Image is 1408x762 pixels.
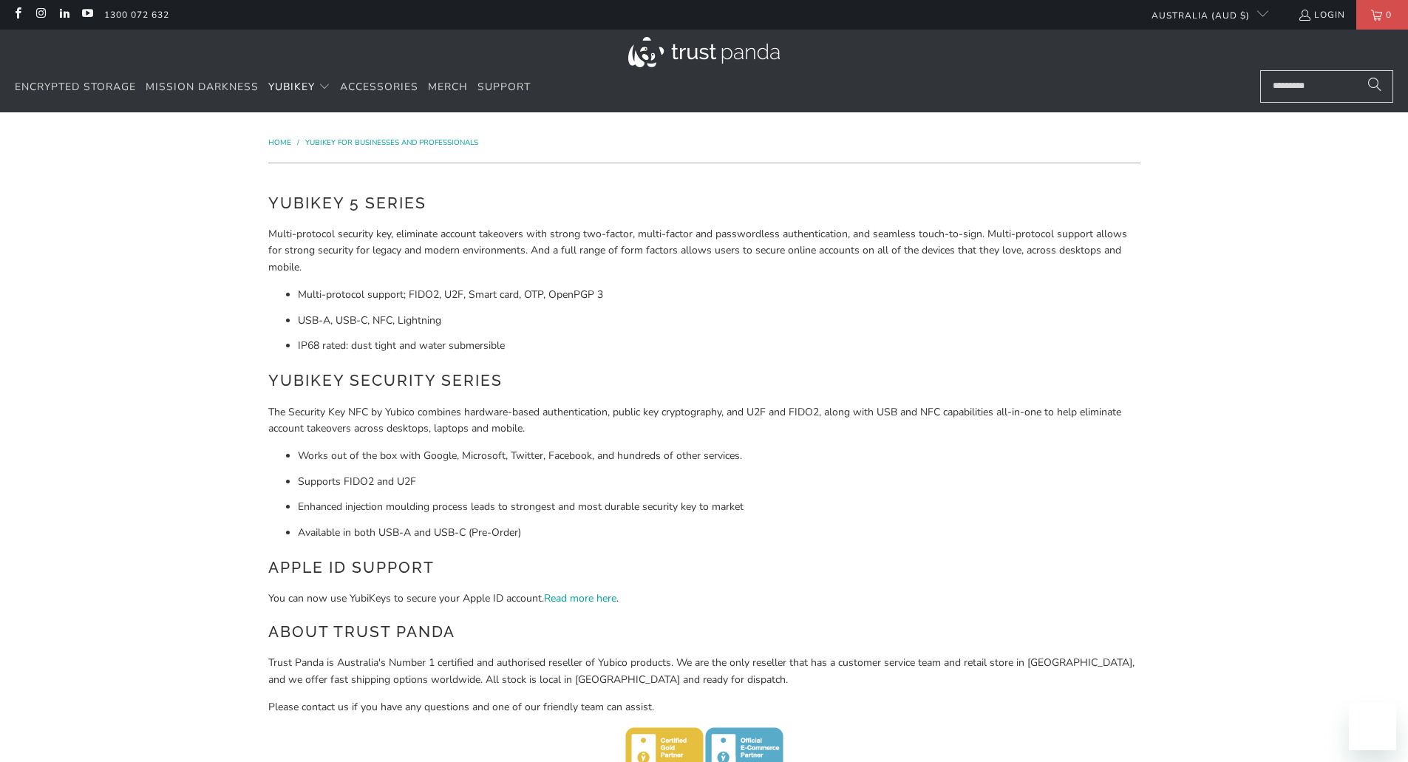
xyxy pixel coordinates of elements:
a: Trust Panda Australia on Instagram [34,9,47,21]
a: Accessories [340,70,418,105]
h2: About Trust Panda [268,620,1140,644]
a: 1300 072 632 [104,7,169,23]
summary: YubiKey [268,70,330,105]
a: Mission Darkness [146,70,259,105]
iframe: Button to launch messaging window [1349,703,1396,750]
p: The Security Key NFC by Yubico combines hardware-based authentication, public key cryptography, a... [268,404,1140,438]
p: Multi-protocol security key, eliminate account takeovers with strong two-factor, multi-factor and... [268,226,1140,276]
h2: YubiKey Security Series [268,369,1140,392]
li: Enhanced injection moulding process leads to strongest and most durable security key to market [298,499,1140,515]
a: Support [477,70,531,105]
a: Encrypted Storage [15,70,136,105]
span: Encrypted Storage [15,80,136,94]
span: YubiKey [268,80,315,94]
img: Trust Panda Australia [628,37,780,67]
span: Accessories [340,80,418,94]
li: Supports FIDO2 and U2F [298,474,1140,490]
a: Login [1298,7,1345,23]
li: USB-A, USB-C, NFC, Lightning [298,313,1140,329]
a: Merch [428,70,468,105]
span: Support [477,80,531,94]
a: Trust Panda Australia on YouTube [81,9,93,21]
span: Home [268,137,291,148]
h2: Apple ID Support [268,556,1140,579]
nav: Translation missing: en.navigation.header.main_nav [15,70,531,105]
input: Search... [1260,70,1393,103]
li: Available in both USB-A and USB-C (Pre-Order) [298,525,1140,541]
p: Trust Panda is Australia's Number 1 certified and authorised reseller of Yubico products. We are ... [268,655,1140,688]
a: Trust Panda Australia on LinkedIn [58,9,70,21]
span: / [297,137,299,148]
span: Merch [428,80,468,94]
a: Read more here [544,591,616,605]
a: YubiKey for Businesses and Professionals [305,137,478,148]
h2: YubiKey 5 Series [268,191,1140,215]
li: Works out of the box with Google, Microsoft, Twitter, Facebook, and hundreds of other services. [298,448,1140,464]
a: Home [268,137,293,148]
li: IP68 rated: dust tight and water submersible [298,338,1140,354]
span: Mission Darkness [146,80,259,94]
p: Please contact us if you have any questions and one of our friendly team can assist. [268,699,1140,715]
a: Trust Panda Australia on Facebook [11,9,24,21]
li: Multi-protocol support; FIDO2, U2F, Smart card, OTP, OpenPGP 3 [298,287,1140,303]
button: Search [1356,70,1393,103]
p: You can now use YubiKeys to secure your Apple ID account. . [268,591,1140,607]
